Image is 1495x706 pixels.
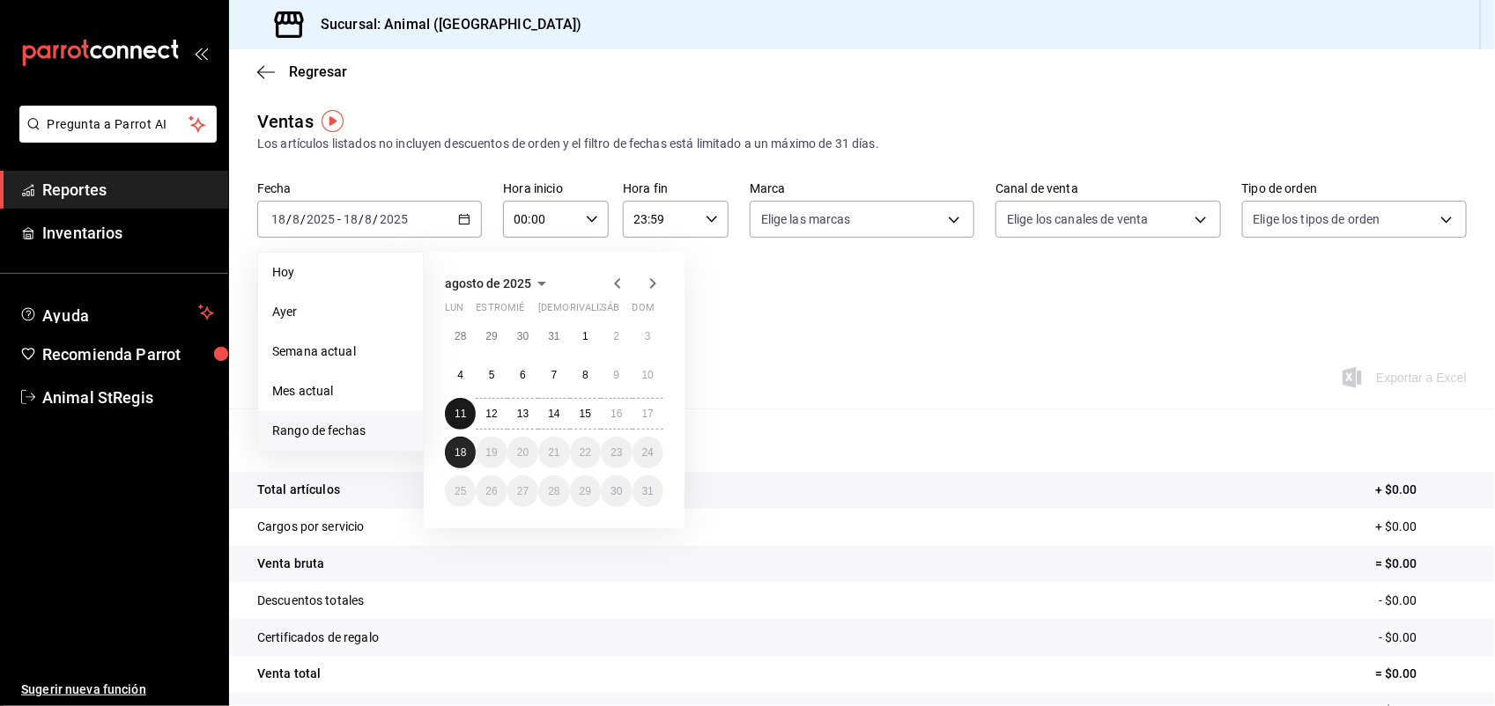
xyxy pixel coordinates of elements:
abbr: 7 de agosto de 2025 [551,369,558,381]
font: Recomienda Parrot [42,345,181,364]
label: Canal de venta [995,183,1220,195]
abbr: 16 de agosto de 2025 [611,408,622,420]
p: Resumen [257,430,1467,451]
font: Reportes [42,180,107,199]
button: open_drawer_menu [194,46,208,60]
abbr: 28 de julio de 2025 [455,330,466,342]
button: 16 de agosto de 2025 [601,398,632,430]
input: -- [343,212,359,226]
span: Semana actual [272,342,409,361]
abbr: 21 de agosto de 2025 [548,446,559,459]
font: Inventarios [42,224,122,242]
span: agosto de 2025 [445,276,531,290]
abbr: 22 de agosto de 2025 [580,446,591,459]
abbr: jueves [538,302,642,320]
font: Sugerir nueva función [21,682,146,696]
button: 19 de agosto de 2025 [476,437,507,468]
abbr: 27 de agosto de 2025 [517,485,529,497]
button: 27 de agosto de 2025 [507,475,538,507]
span: / [300,212,306,226]
input: ---- [306,212,336,226]
button: 10 de agosto de 2025 [633,359,663,391]
span: / [359,212,364,226]
p: Total artículos [257,481,340,499]
button: 9 de agosto de 2025 [601,359,632,391]
abbr: 12 de agosto de 2025 [485,408,497,420]
p: - $0.00 [1379,592,1467,610]
p: = $0.00 [1375,555,1467,573]
abbr: 13 de agosto de 2025 [517,408,529,420]
abbr: 9 de agosto de 2025 [613,369,619,381]
abbr: 25 de agosto de 2025 [455,485,466,497]
button: 30 de agosto de 2025 [601,475,632,507]
p: Certificados de regalo [257,629,379,647]
button: Pregunta a Parrot AI [19,106,217,143]
span: Mes actual [272,382,409,401]
p: = $0.00 [1375,665,1467,683]
abbr: 31 de julio de 2025 [548,330,559,342]
abbr: 28 de agosto de 2025 [548,485,559,497]
abbr: 11 de agosto de 2025 [455,408,466,420]
button: 17 de agosto de 2025 [633,398,663,430]
button: 3 de agosto de 2025 [633,320,663,352]
abbr: 30 de agosto de 2025 [611,485,622,497]
button: 20 de agosto de 2025 [507,437,538,468]
button: 22 de agosto de 2025 [570,437,601,468]
abbr: 4 de agosto de 2025 [457,369,463,381]
label: Tipo de orden [1242,183,1467,195]
button: 14 de agosto de 2025 [538,398,569,430]
abbr: 29 de agosto de 2025 [580,485,591,497]
button: 7 de agosto de 2025 [538,359,569,391]
button: 18 de agosto de 2025 [445,437,476,468]
abbr: 29 de julio de 2025 [485,330,497,342]
button: 15 de agosto de 2025 [570,398,601,430]
abbr: 24 de agosto de 2025 [642,446,654,459]
button: 24 de agosto de 2025 [633,437,663,468]
abbr: miércoles [507,302,524,320]
p: + $0.00 [1375,481,1467,499]
abbr: 31 de agosto de 2025 [642,485,654,497]
abbr: 17 de agosto de 2025 [642,408,654,420]
abbr: 23 de agosto de 2025 [611,446,622,459]
label: Hora inicio [503,183,609,195]
input: -- [270,212,286,226]
span: Ayuda [42,302,191,323]
p: Venta total [257,665,321,683]
p: Venta bruta [257,555,324,573]
input: -- [365,212,374,226]
button: 30 de julio de 2025 [507,320,538,352]
button: agosto de 2025 [445,273,552,294]
label: Marca [750,183,974,195]
button: 28 de agosto de 2025 [538,475,569,507]
abbr: 19 de agosto de 2025 [485,446,497,459]
button: 28 de julio de 2025 [445,320,476,352]
button: 26 de agosto de 2025 [476,475,507,507]
button: 4 de agosto de 2025 [445,359,476,391]
button: 31 de agosto de 2025 [633,475,663,507]
span: - [337,212,341,226]
abbr: martes [476,302,531,320]
p: Descuentos totales [257,592,364,610]
span: Rango de fechas [272,422,409,440]
abbr: 3 de agosto de 2025 [645,330,651,342]
button: 8 de agosto de 2025 [570,359,601,391]
p: - $0.00 [1379,629,1467,647]
button: 29 de julio de 2025 [476,320,507,352]
img: Marcador de información sobre herramientas [322,110,344,132]
abbr: 5 de agosto de 2025 [489,369,495,381]
abbr: 15 de agosto de 2025 [580,408,591,420]
p: Cargos por servicio [257,518,365,536]
input: -- [292,212,300,226]
div: Los artículos listados no incluyen descuentos de orden y el filtro de fechas está limitado a un m... [257,135,1467,153]
button: 11 de agosto de 2025 [445,398,476,430]
font: Animal StRegis [42,388,153,407]
abbr: viernes [570,302,618,320]
abbr: lunes [445,302,463,320]
abbr: 1 de agosto de 2025 [582,330,588,342]
button: Regresar [257,63,347,80]
button: 1 de agosto de 2025 [570,320,601,352]
span: Elige los canales de venta [1007,210,1148,228]
h3: Sucursal: Animal ([GEOGRAPHIC_DATA]) [307,14,582,35]
button: 13 de agosto de 2025 [507,398,538,430]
